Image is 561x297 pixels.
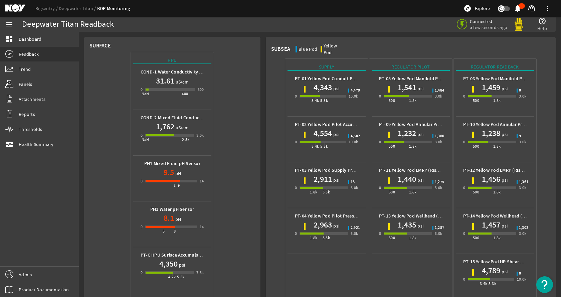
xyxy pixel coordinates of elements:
div: 3.0k [519,230,527,237]
span: a few seconds ago [470,24,507,30]
b: PT-05 Yellow Pod Manifold Pilot Pressure [379,76,464,82]
span: Connected [470,18,507,24]
div: 3.4k [480,280,488,287]
div: 0 [141,269,143,276]
h1: 1,435 [398,219,416,230]
span: Help [537,25,547,32]
div: 400 [182,91,188,97]
span: psi [416,222,423,229]
span: psi [332,177,339,183]
div: HPU [133,57,211,64]
div: 1.8k [310,235,318,241]
div: 0 [463,93,465,100]
div: 0 [379,230,381,237]
h1: 1,459 [482,82,500,93]
b: PT-06 Yellow Pod Manifold Pressure [463,76,538,82]
div: 0 [463,184,465,191]
div: 0 [463,276,465,283]
div: 1.8k [409,143,417,150]
span: 1,287 [435,226,444,230]
div: 0 [295,230,297,237]
button: Explore [461,3,493,14]
h1: 9.5 [164,167,174,178]
span: 9 [519,134,521,138]
div: 3.3k [323,235,330,241]
div: 1.8k [310,189,318,195]
div: 1.8k [493,143,501,150]
span: Thresholds [19,126,42,133]
span: 4,502 [351,134,360,138]
div: 0 [295,184,297,191]
div: 0 [463,139,465,145]
span: 4,479 [351,89,360,93]
div: 500 [473,143,479,150]
div: 0 [141,86,143,93]
span: 1,361 [519,180,528,184]
img: Yellowpod.svg [512,18,525,31]
span: psi [332,85,339,92]
div: Surface [89,42,111,49]
div: 1.8k [409,189,417,195]
div: 0 [463,230,465,237]
h1: 2,911 [314,174,332,184]
b: PT-01 Yellow Pod Conduit Pressure [295,76,368,82]
div: 3.0k [435,139,442,145]
div: 3.4k [312,97,319,104]
mat-icon: monitor_heart [5,140,13,148]
b: PT-11 Yellow Pod LMRP (Riser) Connector Regulator Pilot Pressure [379,167,517,173]
span: 1,275 [435,180,444,184]
span: Health Summary [19,141,54,148]
div: 5.3k [489,280,496,287]
div: Subsea [271,46,291,52]
div: 3.0k [435,230,442,237]
b: PT-13 Yellow Pod Wellhead (Stack) Connector Regulator Pilot Pressure [379,213,526,219]
div: 3.4k [312,143,319,150]
div: 3.3k [323,189,330,195]
mat-icon: explore [463,4,472,12]
b: COND-1 Water Conductivity Sensor [141,69,214,75]
div: 500 [198,86,204,93]
span: pH [174,170,181,177]
div: NaN [142,136,149,143]
div: 14 [200,178,204,184]
div: 500 [473,189,479,195]
div: 3.0k [519,139,527,145]
div: 10.0k [517,276,527,283]
div: 0 [295,93,297,100]
h1: 4,350 [159,259,178,269]
div: 10.0k [349,93,358,100]
div: 0 [141,178,143,184]
b: PT-02 Yellow Pod Pilot Accumulator Pressure [295,121,389,128]
div: 4.2k [168,274,176,280]
div: 8 [174,228,176,235]
span: Dashboard [19,36,41,42]
div: 10.0k [349,139,358,145]
span: psi [500,222,508,229]
span: psi [500,85,508,92]
span: psi [416,131,423,138]
span: Reports [19,111,35,118]
span: psi [500,177,508,183]
b: PT-10 Yellow Pod Annular Pressure [463,121,536,128]
div: 5.3k [320,143,328,150]
div: Deepwater Titan Readback [22,21,114,28]
b: PH1 Mixed Fluid pH Sensor [144,160,200,167]
h1: 1,232 [398,128,416,139]
div: 0 [141,132,143,139]
h1: 1,762 [156,121,174,132]
span: psi [178,262,185,268]
div: 1.8k [409,235,417,241]
h1: 8.1 [164,213,174,224]
mat-icon: help_outline [538,17,546,25]
b: COND-2 Mixed Fluid Conductivity Sensor [141,115,226,121]
h1: 1,457 [482,219,500,230]
span: Admin [19,271,32,278]
div: 9 [178,182,180,189]
span: uS/cm [174,79,189,85]
h1: 2,963 [314,219,332,230]
span: 0 [519,89,521,93]
span: Product Documentation [19,286,69,293]
span: psi [332,131,339,138]
b: PT-15 Yellow Pod HP Shear Ram Pressure [463,259,549,265]
b: PH1 Water pH Sensor [150,206,194,212]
